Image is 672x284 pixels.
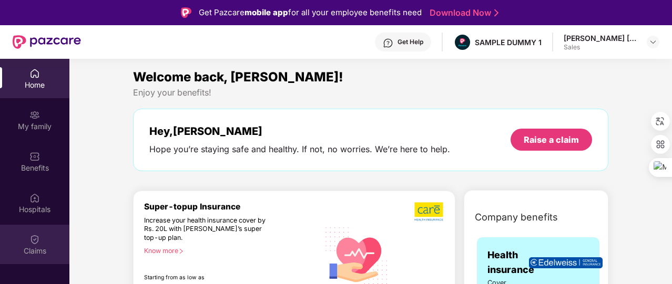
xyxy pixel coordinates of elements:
div: Hey, [PERSON_NAME] [149,125,450,138]
img: Stroke [494,7,498,18]
div: Hope you’re staying safe and healthy. If not, no worries. We’re here to help. [149,144,450,155]
span: right [178,248,184,254]
a: Download Now [430,7,495,18]
span: Welcome back, [PERSON_NAME]! [133,69,343,85]
div: Get Pazcare for all your employee benefits need [199,6,422,19]
div: Sales [564,43,637,51]
img: svg+xml;base64,PHN2ZyBpZD0iQ2xhaW0iIHhtbG5zPSJodHRwOi8vd3d3LnczLm9yZy8yMDAwL3N2ZyIgd2lkdGg9IjIwIi... [29,234,40,245]
div: Super-topup Insurance [144,202,319,212]
span: Company benefits [475,210,558,225]
img: New Pazcare Logo [13,35,81,49]
img: svg+xml;base64,PHN2ZyBpZD0iSG9zcGl0YWxzIiB4bWxucz0iaHR0cDovL3d3dy53My5vcmcvMjAwMC9zdmciIHdpZHRoPS... [29,193,40,203]
img: insurerLogo [529,257,603,268]
img: svg+xml;base64,PHN2ZyBpZD0iQmVuZWZpdHMiIHhtbG5zPSJodHRwOi8vd3d3LnczLm9yZy8yMDAwL3N2ZyIgd2lkdGg9Ij... [29,151,40,162]
div: SAMPLE DUMMY 1 [475,37,542,47]
div: Enjoy your benefits! [133,87,608,98]
div: [PERSON_NAME] [PERSON_NAME] [564,33,637,43]
strong: mobile app [245,7,288,17]
img: Logo [181,7,191,18]
span: Health insurance [487,248,534,278]
img: b5dec4f62d2307b9de63beb79f102df3.png [414,202,444,222]
div: Know more [144,247,313,254]
div: Increase your health insurance cover by Rs. 20L with [PERSON_NAME]’s super top-up plan. [144,216,274,243]
img: Pazcare_Alternative_logo-01-01.png [455,35,470,50]
div: Starting from as low as [144,274,274,281]
img: svg+xml;base64,PHN2ZyBpZD0iRHJvcGRvd24tMzJ4MzIiIHhtbG5zPSJodHRwOi8vd3d3LnczLm9yZy8yMDAwL3N2ZyIgd2... [649,38,657,46]
img: svg+xml;base64,PHN2ZyB3aWR0aD0iMjAiIGhlaWdodD0iMjAiIHZpZXdCb3g9IjAgMCAyMCAyMCIgZmlsbD0ibm9uZSIgeG... [29,110,40,120]
img: svg+xml;base64,PHN2ZyBpZD0iSGVscC0zMngzMiIgeG1sbnM9Imh0dHA6Ly93d3cudzMub3JnLzIwMDAvc3ZnIiB3aWR0aD... [383,38,393,48]
div: Raise a claim [524,134,579,145]
img: svg+xml;base64,PHN2ZyBpZD0iSG9tZSIgeG1sbnM9Imh0dHA6Ly93d3cudzMub3JnLzIwMDAvc3ZnIiB3aWR0aD0iMjAiIG... [29,68,40,79]
div: Get Help [398,38,423,46]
